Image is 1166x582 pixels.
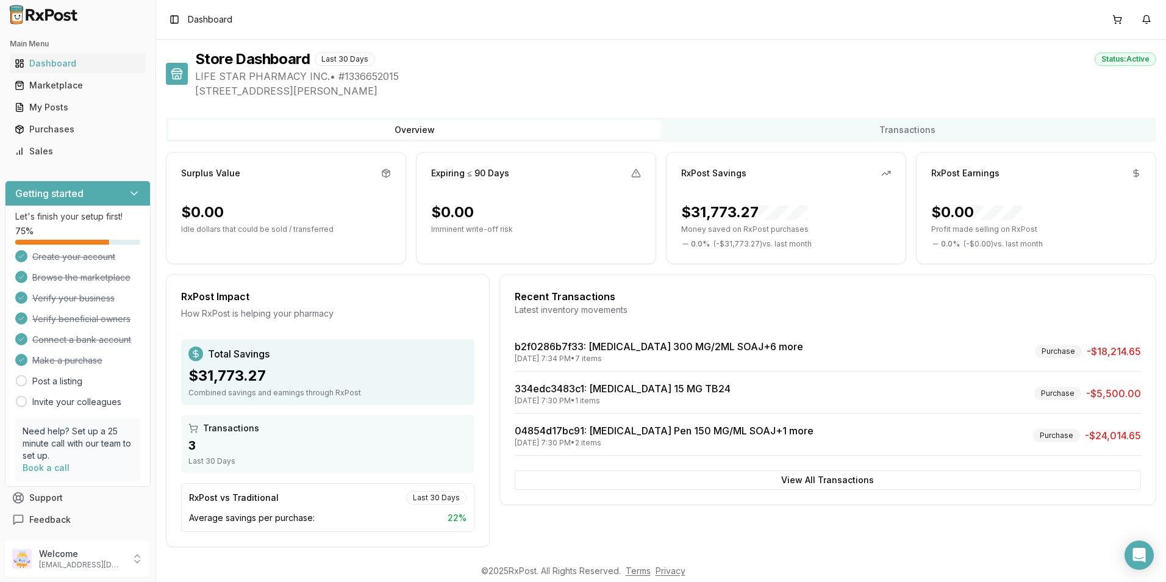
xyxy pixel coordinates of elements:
[1034,387,1081,400] div: Purchase
[515,289,1141,304] div: Recent Transactions
[188,13,232,26] span: Dashboard
[32,354,102,367] span: Make a purchase
[188,388,467,398] div: Combined savings and earnings through RxPost
[15,57,141,70] div: Dashboard
[1095,52,1156,66] div: Status: Active
[5,54,151,73] button: Dashboard
[448,512,467,524] span: 22 %
[32,251,115,263] span: Create your account
[5,142,151,161] button: Sales
[515,340,803,353] a: b2f0286b7f33: [MEDICAL_DATA] 300 MG/2ML SOAJ+6 more
[29,514,71,526] span: Feedback
[39,560,124,570] p: [EMAIL_ADDRESS][DOMAIN_NAME]
[189,492,279,504] div: RxPost vs Traditional
[10,118,146,140] a: Purchases
[656,566,685,576] a: Privacy
[195,69,1156,84] span: LIFE STAR PHARMACY INC. • # 1336652015
[681,167,746,179] div: RxPost Savings
[181,203,224,222] div: $0.00
[32,271,131,284] span: Browse the marketplace
[32,396,121,408] a: Invite your colleagues
[5,76,151,95] button: Marketplace
[931,167,1000,179] div: RxPost Earnings
[626,566,651,576] a: Terms
[181,289,474,304] div: RxPost Impact
[15,123,141,135] div: Purchases
[32,334,131,346] span: Connect a bank account
[12,549,32,569] img: User avatar
[23,462,70,473] a: Book a call
[315,52,375,66] div: Last 30 Days
[195,84,1156,98] span: [STREET_ADDRESS][PERSON_NAME]
[1125,541,1154,570] div: Open Intercom Messenger
[515,304,1141,316] div: Latest inventory movements
[431,203,474,222] div: $0.00
[15,79,141,92] div: Marketplace
[1085,428,1141,443] span: -$24,014.65
[188,456,467,466] div: Last 30 Days
[188,437,467,454] div: 3
[181,307,474,320] div: How RxPost is helping your pharmacy
[714,239,812,249] span: ( - $31,773.27 ) vs. last month
[941,239,960,249] span: 0.0 %
[691,239,710,249] span: 0.0 %
[964,239,1043,249] span: ( - $0.00 ) vs. last month
[515,425,814,437] a: 04854d17bc91: [MEDICAL_DATA] Pen 150 MG/ML SOAJ+1 more
[515,383,731,395] a: 334edc3483c1: [MEDICAL_DATA] 15 MG TB24
[515,396,731,406] div: [DATE] 7:30 PM • 1 items
[32,313,131,325] span: Verify beneficial owners
[181,225,391,234] p: Idle dollars that could be sold / transferred
[10,39,146,49] h2: Main Menu
[406,491,467,505] div: Last 30 Days
[661,120,1154,140] button: Transactions
[188,13,232,26] nav: breadcrumb
[1086,386,1141,401] span: -$5,500.00
[32,292,115,304] span: Verify your business
[15,210,140,223] p: Let's finish your setup first!
[10,96,146,118] a: My Posts
[515,354,803,364] div: [DATE] 7:34 PM • 7 items
[1033,429,1080,442] div: Purchase
[188,366,467,386] div: $31,773.27
[15,145,141,157] div: Sales
[168,120,661,140] button: Overview
[189,512,315,524] span: Average savings per purchase:
[5,98,151,117] button: My Posts
[5,487,151,509] button: Support
[1087,344,1141,359] span: -$18,214.65
[15,186,84,201] h3: Getting started
[681,225,891,234] p: Money saved on RxPost purchases
[15,101,141,113] div: My Posts
[431,167,509,179] div: Expiring ≤ 90 Days
[195,49,310,69] h1: Store Dashboard
[181,167,240,179] div: Surplus Value
[931,225,1141,234] p: Profit made selling on RxPost
[515,470,1141,490] button: View All Transactions
[15,225,34,237] span: 75 %
[5,5,83,24] img: RxPost Logo
[515,438,814,448] div: [DATE] 7:30 PM • 2 items
[23,425,133,462] p: Need help? Set up a 25 minute call with our team to set up.
[5,509,151,531] button: Feedback
[931,203,1023,222] div: $0.00
[431,225,641,234] p: Imminent write-off risk
[10,52,146,74] a: Dashboard
[10,74,146,96] a: Marketplace
[203,422,259,434] span: Transactions
[10,140,146,162] a: Sales
[681,203,807,222] div: $31,773.27
[39,548,124,560] p: Welcome
[32,375,82,387] a: Post a listing
[1035,345,1082,358] div: Purchase
[5,120,151,139] button: Purchases
[208,347,270,361] span: Total Savings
